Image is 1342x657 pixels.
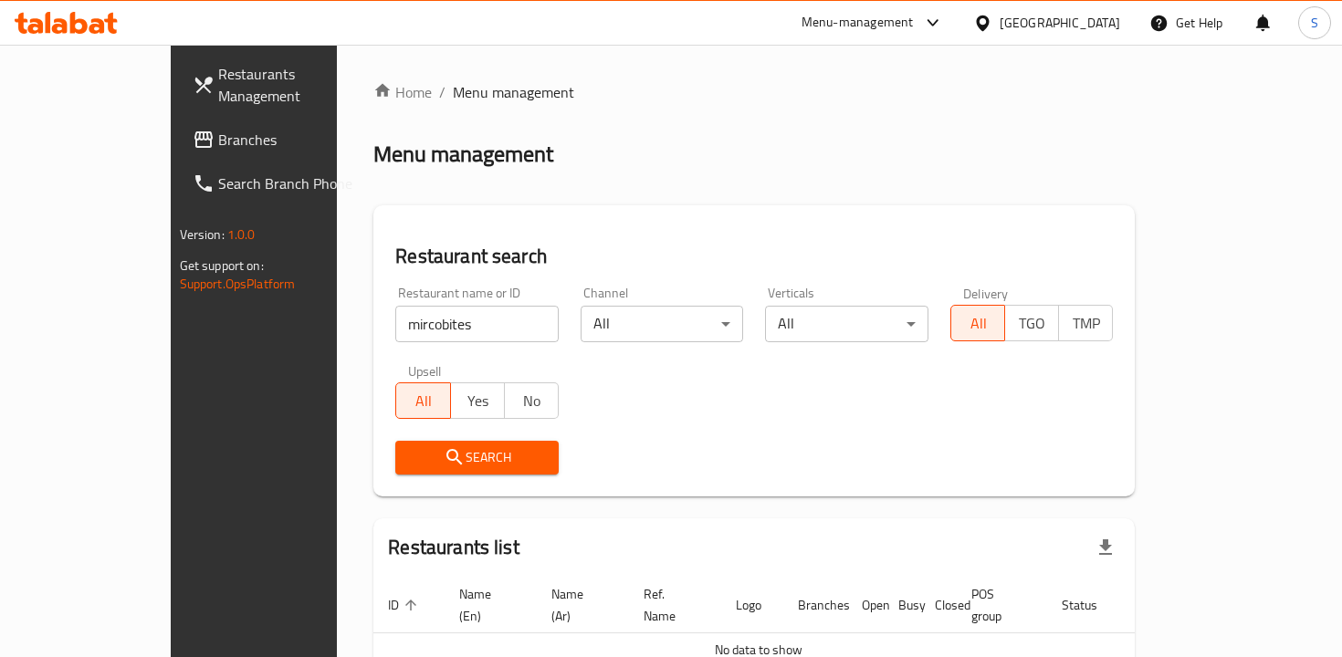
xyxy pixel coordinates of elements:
span: TMP [1066,310,1106,337]
button: All [950,305,1005,341]
span: S [1311,13,1318,33]
a: Branches [178,118,394,162]
input: Search for restaurant name or ID.. [395,306,559,342]
span: Branches [218,129,380,151]
span: Ref. Name [644,583,699,627]
th: Logo [721,578,783,633]
span: Name (Ar) [551,583,607,627]
span: Search [410,446,544,469]
button: TGO [1004,305,1059,341]
label: Delivery [963,287,1009,299]
span: 1.0.0 [227,223,256,246]
span: No [512,388,551,414]
button: Yes [450,382,505,419]
span: Menu management [453,81,574,103]
button: Search [395,441,559,474]
span: TGO [1012,310,1052,337]
div: Export file [1084,526,1127,569]
a: Search Branch Phone [178,162,394,205]
span: Get support on: [180,254,264,277]
span: Status [1062,594,1121,616]
th: Branches [783,578,847,633]
nav: breadcrumb [373,81,1135,103]
div: All [765,306,928,342]
div: Menu-management [802,12,914,34]
span: Search Branch Phone [218,172,380,194]
th: Closed [920,578,957,633]
span: Yes [458,388,498,414]
th: Busy [884,578,920,633]
li: / [439,81,446,103]
th: Open [847,578,884,633]
span: ID [388,594,423,616]
span: All [959,310,998,337]
h2: Menu management [373,140,553,169]
span: POS group [971,583,1025,627]
a: Support.OpsPlatform [180,272,296,296]
h2: Restaurant search [395,243,1113,270]
label: Upsell [408,364,442,377]
a: Restaurants Management [178,52,394,118]
button: All [395,382,450,419]
h2: Restaurants list [388,534,519,561]
span: Restaurants Management [218,63,380,107]
a: Home [373,81,432,103]
div: [GEOGRAPHIC_DATA] [1000,13,1120,33]
span: Version: [180,223,225,246]
button: TMP [1058,305,1113,341]
span: Name (En) [459,583,515,627]
span: All [404,388,443,414]
button: No [504,382,559,419]
div: All [581,306,744,342]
